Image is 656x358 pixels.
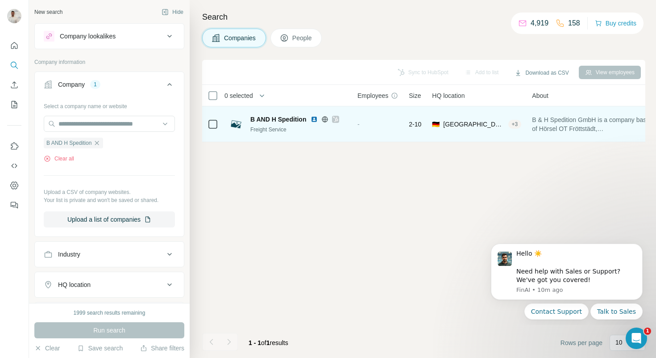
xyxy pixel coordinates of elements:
button: Feedback [7,197,21,213]
iframe: Intercom notifications message [477,236,656,325]
button: Search [7,57,21,73]
span: [GEOGRAPHIC_DATA], Thueringen|[GEOGRAPHIC_DATA] [443,120,504,129]
span: 2-10 [409,120,421,129]
div: Select a company name or website [44,99,175,110]
div: 1 [90,80,100,88]
button: Company1 [35,74,184,99]
button: Download as CSV [508,66,575,80]
span: B AND H Spedition [250,115,306,124]
div: + 3 [508,120,522,128]
button: Dashboard [7,177,21,194]
button: Share filters [140,344,184,353]
div: Freight Service [250,126,347,134]
button: Clear all [44,155,74,163]
button: My lists [7,97,21,113]
span: - [357,121,360,128]
div: Company [58,80,85,89]
span: 🇩🇪 [432,120,440,129]
button: Hide [155,5,190,19]
h4: Search [202,11,645,23]
div: Company lookalikes [60,32,116,41]
p: 158 [568,18,580,29]
div: New search [34,8,62,16]
span: Companies [224,34,257,42]
span: results [249,339,288,346]
div: 1999 search results remaining [74,309,145,317]
button: Clear [34,344,60,353]
button: Quick start [7,38,21,54]
p: 10 [615,338,623,347]
span: Size [409,91,421,100]
button: Industry [35,244,184,265]
button: HQ location [35,274,184,295]
span: About [532,91,548,100]
span: 0 selected [224,91,253,100]
img: Logo of B AND H Spedition [229,117,243,131]
div: Industry [58,250,80,259]
button: Company lookalikes [35,25,184,47]
div: HQ location [58,280,91,289]
button: Use Surfe on LinkedIn [7,138,21,154]
iframe: Intercom live chat [626,328,647,349]
span: HQ location [432,91,465,100]
p: Upload a CSV of company websites. [44,188,175,196]
button: Save search [77,344,123,353]
button: Upload a list of companies [44,211,175,227]
p: Your list is private and won't be saved or shared. [44,196,175,204]
img: LinkedIn logo [311,116,318,123]
span: 1 - 1 [249,339,261,346]
p: 4,919 [531,18,548,29]
button: Buy credits [595,17,636,29]
button: Enrich CSV [7,77,21,93]
span: of [261,339,266,346]
span: B AND H Spedition [46,139,91,147]
p: Company information [34,58,184,66]
span: 1 [266,339,270,346]
span: Rows per page [561,338,602,347]
span: Employees [357,91,388,100]
img: Avatar [7,9,21,23]
span: People [292,34,313,42]
span: 1 [644,328,651,335]
button: Use Surfe API [7,158,21,174]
